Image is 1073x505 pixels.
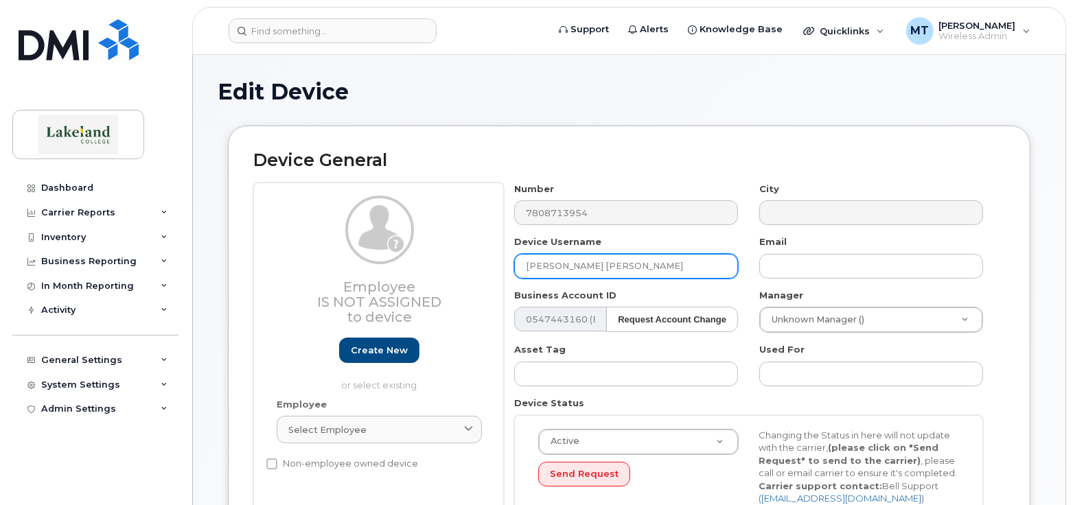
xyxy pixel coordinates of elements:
label: Business Account ID [514,289,616,302]
h2: Device General [253,151,1005,170]
strong: Request Account Change [618,314,726,325]
label: Number [514,183,554,196]
label: Device Username [514,235,601,248]
a: [EMAIL_ADDRESS][DOMAIN_NAME] [762,493,922,504]
span: Unknown Manager () [763,314,864,326]
strong: Carrier support contact: [759,480,883,491]
a: Create new [339,338,419,363]
label: Non-employee owned device [266,456,418,472]
label: Employee [277,398,327,411]
input: Non-employee owned device [266,458,277,469]
label: Device Status [514,397,584,410]
strong: (please click on "Send Request" to send to the carrier) [759,442,939,466]
span: to device [347,309,412,325]
a: Select employee [277,416,482,443]
button: Send Request [538,462,630,487]
div: Changing the Status in here will not update with the carrier, , please call or email carrier to e... [749,429,970,505]
label: City [759,183,779,196]
span: Select employee [288,423,367,436]
label: Asset Tag [514,343,566,356]
button: Request Account Change [606,307,738,332]
span: Is not assigned [317,294,441,310]
p: or select existing [277,379,482,392]
a: Active [539,430,738,454]
span: Active [542,435,579,447]
label: Used For [759,343,805,356]
label: Manager [759,289,803,302]
h3: Employee [277,279,482,325]
a: Unknown Manager () [760,307,982,332]
label: Email [759,235,787,248]
h1: Edit Device [218,80,1041,104]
